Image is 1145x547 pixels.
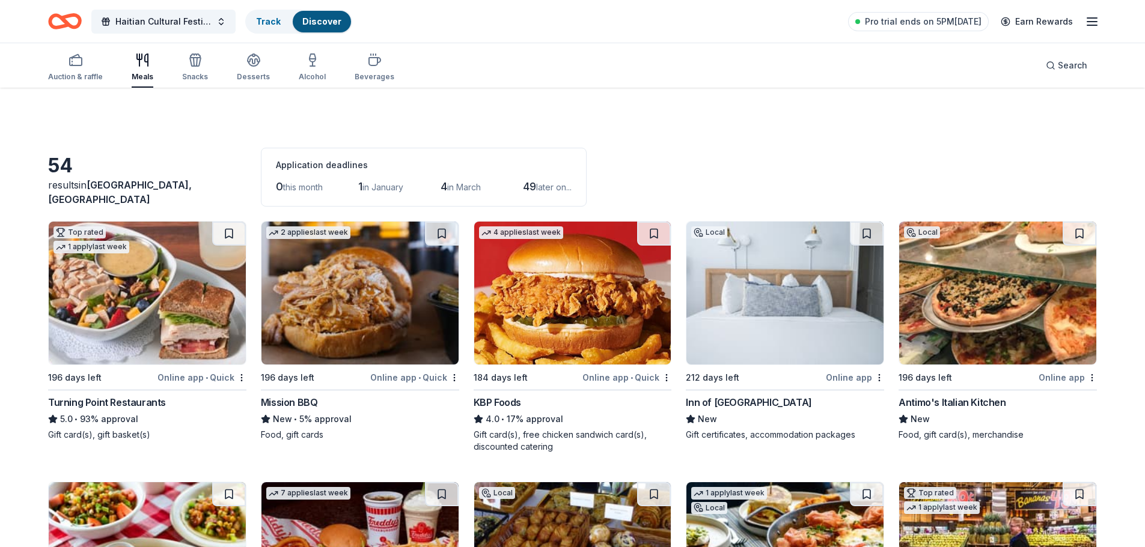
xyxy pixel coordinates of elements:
div: Gift certificates, accommodation packages [686,429,884,441]
span: • [631,373,633,382]
div: Application deadlines [276,158,572,172]
span: in January [362,182,403,192]
div: Mission BBQ [261,395,318,409]
button: Auction & raffle [48,48,103,88]
a: Image for Mission BBQ2 applieslast week196 days leftOnline app•QuickMission BBQNew•5% approvalFoo... [261,221,459,441]
div: 54 [48,154,246,178]
a: Image for Turning Point RestaurantsTop rated1 applylast week196 days leftOnline app•QuickTurning ... [48,221,246,441]
div: 184 days left [474,370,528,385]
span: Pro trial ends on 5PM[DATE] [865,14,982,29]
div: Inn of [GEOGRAPHIC_DATA] [686,395,811,409]
span: • [206,373,208,382]
span: • [75,414,78,424]
div: Auction & raffle [48,72,103,82]
div: Online app Quick [157,370,246,385]
img: Image for Turning Point Restaurants [49,222,246,364]
a: Discover [302,16,341,26]
div: KBP Foods [474,395,521,409]
div: results [48,178,246,207]
div: Alcohol [299,72,326,82]
div: Top rated [53,226,106,238]
a: Image for KBP Foods4 applieslast week184 days leftOnline app•QuickKBP Foods4.0•17% approvalGift c... [474,221,672,453]
a: Home [48,7,82,35]
div: 1 apply last week [691,487,767,500]
a: Image for Antimo's Italian KitchenLocal196 days leftOnline appAntimo's Italian KitchenNewFood, gi... [899,221,1097,441]
span: 4.0 [486,412,499,426]
a: Image for Inn of Cape MayLocal212 days leftOnline appInn of [GEOGRAPHIC_DATA]NewGift certificates... [686,221,884,441]
span: in [48,179,192,205]
div: 196 days left [48,370,102,385]
span: 1 [358,180,362,193]
div: Local [479,487,515,499]
div: Turning Point Restaurants [48,395,166,409]
button: Alcohol [299,48,326,88]
span: New [273,412,292,426]
button: Haitian Cultural Festival [91,10,236,34]
span: 4 [441,180,447,193]
button: Beverages [355,48,394,88]
span: this month [283,182,323,192]
img: Image for KBP Foods [474,222,671,364]
div: Meals [132,72,153,82]
div: Gift card(s), free chicken sandwich card(s), discounted catering [474,429,672,453]
div: 17% approval [474,412,672,426]
button: TrackDiscover [245,10,352,34]
span: Search [1058,58,1087,73]
div: Desserts [237,72,270,82]
div: 196 days left [899,370,952,385]
span: • [294,414,297,424]
div: Online app [1039,370,1097,385]
div: Local [691,226,727,238]
span: later on... [536,182,572,192]
a: Track [256,16,281,26]
div: Local [691,502,727,514]
div: 1 apply last week [904,501,980,514]
div: Food, gift card(s), merchandise [899,429,1097,441]
div: 212 days left [686,370,739,385]
span: New [698,412,717,426]
div: Beverages [355,72,394,82]
span: in March [447,182,481,192]
div: 7 applies last week [266,487,350,500]
a: Pro trial ends on 5PM[DATE] [848,12,989,31]
span: • [418,373,421,382]
div: 2 applies last week [266,226,350,239]
div: Top rated [904,487,956,499]
img: Image for Mission BBQ [261,222,459,364]
button: Search [1036,53,1097,77]
div: Gift card(s), gift basket(s) [48,429,246,441]
span: 5.0 [60,412,73,426]
div: Snacks [182,72,208,82]
div: 1 apply last week [53,241,129,253]
div: Online app [826,370,884,385]
span: 49 [523,180,536,193]
div: Online app Quick [370,370,459,385]
img: Image for Antimo's Italian Kitchen [899,222,1096,364]
div: Food, gift cards [261,429,459,441]
span: New [911,412,930,426]
div: 4 applies last week [479,226,563,239]
button: Desserts [237,48,270,88]
div: Online app Quick [582,370,671,385]
span: [GEOGRAPHIC_DATA], [GEOGRAPHIC_DATA] [48,179,192,205]
span: Haitian Cultural Festival [115,14,212,29]
span: 0 [276,180,283,193]
div: 93% approval [48,412,246,426]
button: Meals [132,48,153,88]
div: Local [904,226,940,238]
div: Antimo's Italian Kitchen [899,395,1006,409]
img: Image for Inn of Cape May [686,222,884,364]
button: Snacks [182,48,208,88]
span: • [501,414,504,424]
a: Earn Rewards [994,11,1080,32]
div: 5% approval [261,412,459,426]
div: 196 days left [261,370,314,385]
